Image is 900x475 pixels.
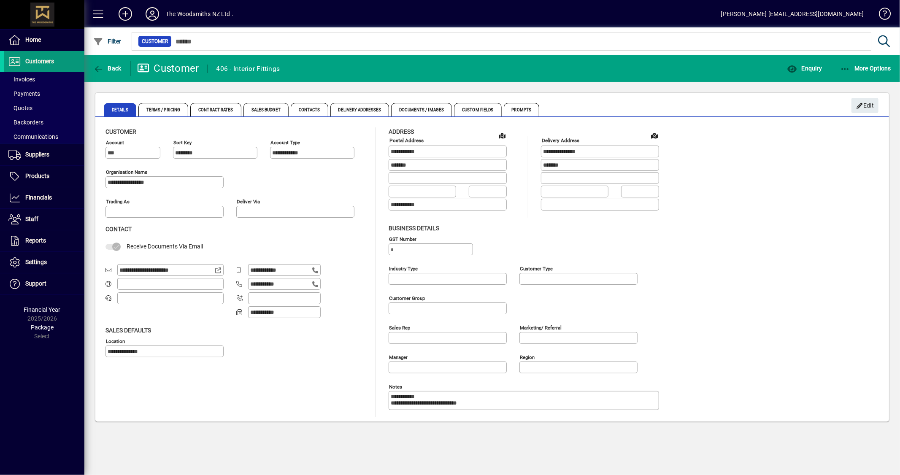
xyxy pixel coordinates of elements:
[504,103,540,116] span: Prompts
[721,7,864,21] div: [PERSON_NAME] [EMAIL_ADDRESS][DOMAIN_NAME]
[4,144,84,165] a: Suppliers
[173,140,192,146] mat-label: Sort key
[8,76,35,83] span: Invoices
[106,169,147,175] mat-label: Organisation name
[138,103,189,116] span: Terms / Pricing
[8,105,32,111] span: Quotes
[291,103,328,116] span: Contacts
[389,354,408,360] mat-label: Manager
[106,199,130,205] mat-label: Trading as
[389,265,418,271] mat-label: Industry type
[84,61,131,76] app-page-header-button: Back
[137,62,199,75] div: Customer
[25,194,52,201] span: Financials
[840,65,892,72] span: More Options
[389,324,410,330] mat-label: Sales rep
[270,140,300,146] mat-label: Account Type
[389,295,425,301] mat-label: Customer group
[389,225,439,232] span: Business details
[166,7,233,21] div: The Woodsmiths NZ Ltd .
[106,338,125,344] mat-label: Location
[4,30,84,51] a: Home
[520,354,535,360] mat-label: Region
[25,237,46,244] span: Reports
[104,103,136,116] span: Details
[454,103,501,116] span: Custom Fields
[4,101,84,115] a: Quotes
[106,140,124,146] mat-label: Account
[25,259,47,265] span: Settings
[25,36,41,43] span: Home
[8,90,40,97] span: Payments
[93,38,122,45] span: Filter
[391,103,452,116] span: Documents / Images
[25,173,49,179] span: Products
[495,129,509,142] a: View on map
[25,216,38,222] span: Staff
[112,6,139,22] button: Add
[785,61,824,76] button: Enquiry
[127,243,203,250] span: Receive Documents Via Email
[4,72,84,86] a: Invoices
[24,306,61,313] span: Financial Year
[25,280,46,287] span: Support
[520,265,553,271] mat-label: Customer type
[91,34,124,49] button: Filter
[216,62,280,76] div: 406 - Interior Fittings
[105,327,151,334] span: Sales defaults
[91,61,124,76] button: Back
[389,236,416,242] mat-label: GST Number
[31,324,54,331] span: Package
[873,2,889,29] a: Knowledge Base
[4,166,84,187] a: Products
[8,119,43,126] span: Backorders
[25,58,54,65] span: Customers
[243,103,289,116] span: Sales Budget
[190,103,241,116] span: Contract Rates
[25,151,49,158] span: Suppliers
[4,230,84,251] a: Reports
[856,99,874,113] span: Edit
[851,98,878,113] button: Edit
[330,103,389,116] span: Delivery Addresses
[389,128,414,135] span: Address
[93,65,122,72] span: Back
[105,226,132,232] span: Contact
[4,209,84,230] a: Staff
[4,86,84,101] a: Payments
[142,37,168,46] span: Customer
[8,133,58,140] span: Communications
[237,199,260,205] mat-label: Deliver via
[4,273,84,294] a: Support
[389,383,402,389] mat-label: Notes
[838,61,894,76] button: More Options
[520,324,562,330] mat-label: Marketing/ Referral
[648,129,661,142] a: View on map
[139,6,166,22] button: Profile
[4,130,84,144] a: Communications
[105,128,136,135] span: Customer
[4,115,84,130] a: Backorders
[4,252,84,273] a: Settings
[787,65,822,72] span: Enquiry
[4,187,84,208] a: Financials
